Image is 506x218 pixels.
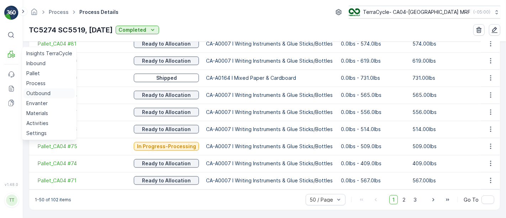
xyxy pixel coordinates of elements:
[337,138,409,155] td: 0.0lbs - 509.0lbs
[38,177,127,184] a: Pallet_CA04 #71
[337,155,409,172] td: 0.0lbs - 409.0lbs
[202,52,337,69] td: CA-A0007 I Writing Instruments & Glue Sticks/Bottles
[337,121,409,138] td: 0.0lbs - 514.0lbs
[409,52,480,69] td: 619.00lbs
[78,9,120,16] span: Process Details
[409,155,480,172] td: 409.00lbs
[337,172,409,189] td: 0.0lbs - 567.0lbs
[142,40,191,47] p: Ready to Allocation
[38,57,127,64] a: Pallet_CA04 #80
[38,74,127,82] a: Pallet_CA04 #79
[142,160,191,167] p: Ready to Allocation
[202,172,337,189] td: CA-A0007 I Writing Instruments & Glue Sticks/Bottles
[134,74,199,82] button: Shipped
[142,109,191,116] p: Ready to Allocation
[337,35,409,52] td: 0.0lbs - 574.0lbs
[409,172,480,189] td: 567.00lbs
[134,142,199,151] button: In Progress-Processing
[156,74,177,82] p: Shipped
[134,125,199,134] button: Ready to Allocation
[142,92,191,99] p: Ready to Allocation
[349,6,500,19] button: TerraCycle- CA04-[GEOGRAPHIC_DATA] MRF(-05:00)
[134,159,199,168] button: Ready to Allocation
[202,155,337,172] td: CA-A0007 I Writing Instruments & Glue Sticks/Bottles
[118,26,146,33] p: Completed
[349,8,360,16] img: TC_8rdWMmT_gp9TRR3.png
[134,176,199,185] button: Ready to Allocation
[38,143,127,150] a: Pallet_CA04 #75
[142,126,191,133] p: Ready to Allocation
[4,188,19,212] button: TT
[134,108,199,116] button: Ready to Allocation
[409,121,480,138] td: 514.00lbs
[409,35,480,52] td: 574.00lbs
[137,143,196,150] p: In Progress-Processing
[134,57,199,65] button: Ready to Allocation
[337,87,409,104] td: 0.0lbs - 565.0lbs
[389,195,398,204] span: 1
[6,194,17,206] div: TT
[35,197,71,203] p: 1-50 of 102 items
[337,52,409,69] td: 0.0lbs - 619.0lbs
[134,91,199,99] button: Ready to Allocation
[38,126,127,133] a: Pallet_CA04 #76
[202,138,337,155] td: CA-A0007 I Writing Instruments & Glue Sticks/Bottles
[202,121,337,138] td: CA-A0007 I Writing Instruments & Glue Sticks/Bottles
[202,69,337,87] td: CA-A0164 I Mixed Paper & Cardboard
[409,138,480,155] td: 509.00lbs
[4,182,19,187] span: v 1.48.0
[29,25,113,35] p: TC5274 SC5519, [DATE]
[202,87,337,104] td: CA-A0007 I Writing Instruments & Glue Sticks/Bottles
[134,40,199,48] button: Ready to Allocation
[363,9,470,16] p: TerraCycle- CA04-[GEOGRAPHIC_DATA] MRF
[116,26,159,34] button: Completed
[337,104,409,121] td: 0.0lbs - 556.0lbs
[409,69,480,87] td: 731.00lbs
[409,104,480,121] td: 556.00lbs
[410,195,420,204] span: 3
[38,160,127,167] a: Pallet_CA04 #74
[399,195,409,204] span: 2
[202,35,337,52] td: CA-A0007 I Writing Instruments & Glue Sticks/Bottles
[464,196,479,203] span: Go To
[49,9,69,15] a: Process
[337,69,409,87] td: 0.0lbs - 731.0lbs
[202,104,337,121] td: CA-A0007 I Writing Instruments & Glue Sticks/Bottles
[473,9,490,15] p: ( -05:00 )
[4,6,19,20] img: logo
[38,109,127,116] a: Pallet_CA04 #77
[409,87,480,104] td: 565.00lbs
[142,177,191,184] p: Ready to Allocation
[38,92,127,99] a: Pallet_CA04 #78
[142,57,191,64] p: Ready to Allocation
[30,11,38,17] a: Homepage
[38,40,127,47] a: Pallet_CA04 #81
